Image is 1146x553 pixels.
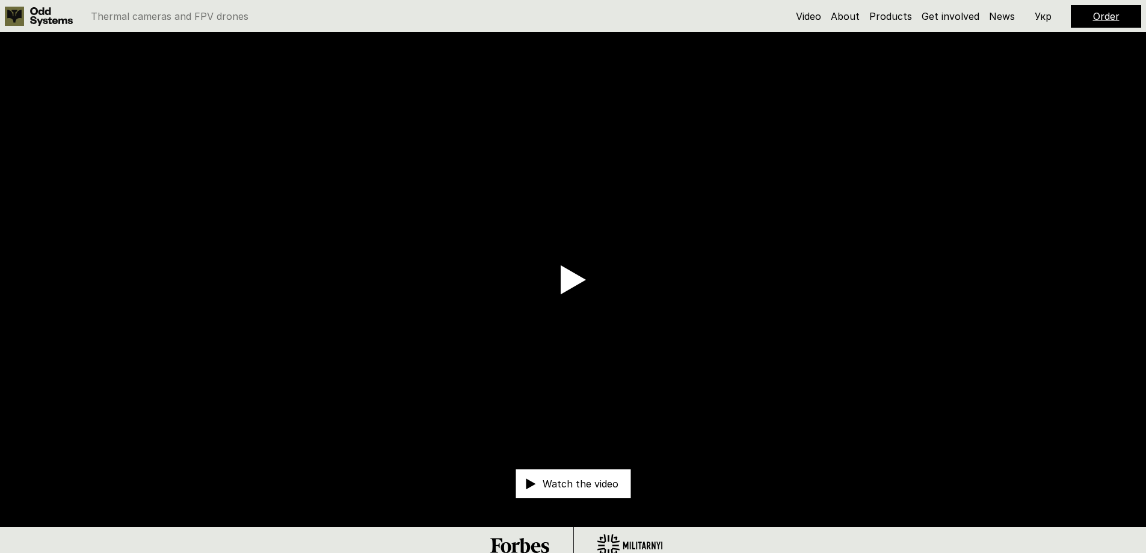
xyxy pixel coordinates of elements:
[922,10,979,22] a: Get involved
[1035,11,1052,21] p: Укр
[869,10,912,22] a: Products
[989,10,1015,22] a: News
[831,10,860,22] a: About
[1093,10,1120,22] a: Order
[91,11,248,21] p: Thermal cameras and FPV drones
[796,10,821,22] a: Video
[543,480,618,489] p: Watch the video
